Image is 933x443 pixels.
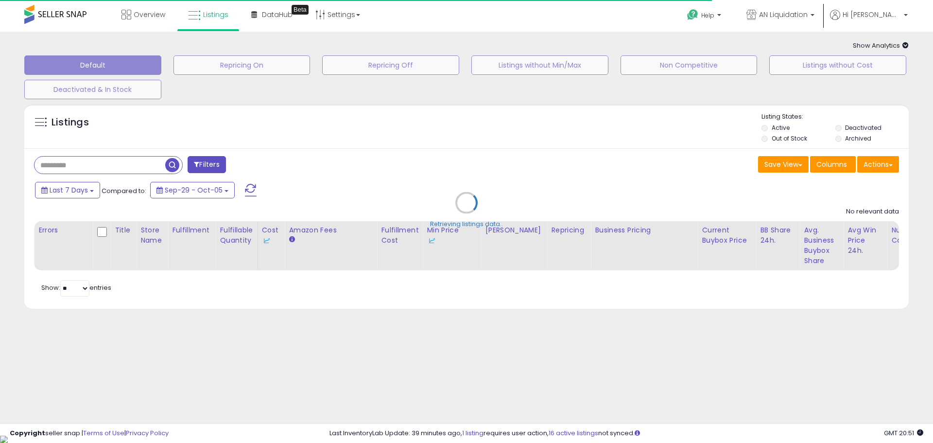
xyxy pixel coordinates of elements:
[262,10,293,19] span: DataHub
[471,55,608,75] button: Listings without Min/Max
[322,55,459,75] button: Repricing Off
[462,428,484,438] a: 1 listing
[203,10,228,19] span: Listings
[884,428,923,438] span: 2025-10-13 20:51 GMT
[679,1,731,32] a: Help
[24,80,161,99] button: Deactivated & In Stock
[621,55,758,75] button: Non Competitive
[687,9,699,21] i: Get Help
[701,11,714,19] span: Help
[430,220,503,229] div: Retrieving listings data..
[759,10,808,19] span: AN Liquidation
[843,10,901,19] span: Hi [PERSON_NAME]
[635,430,640,436] i: Click here to read more about un-synced listings.
[549,428,598,438] a: 16 active listings
[83,428,124,438] a: Terms of Use
[10,428,45,438] strong: Copyright
[173,55,311,75] button: Repricing On
[769,55,906,75] button: Listings without Cost
[329,429,923,438] div: Last InventoryLab Update: 39 minutes ago, requires user action, not synced.
[126,428,169,438] a: Privacy Policy
[853,41,909,50] span: Show Analytics
[24,55,161,75] button: Default
[830,10,908,32] a: Hi [PERSON_NAME]
[134,10,165,19] span: Overview
[10,429,169,438] div: seller snap | |
[292,5,309,15] div: Tooltip anchor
